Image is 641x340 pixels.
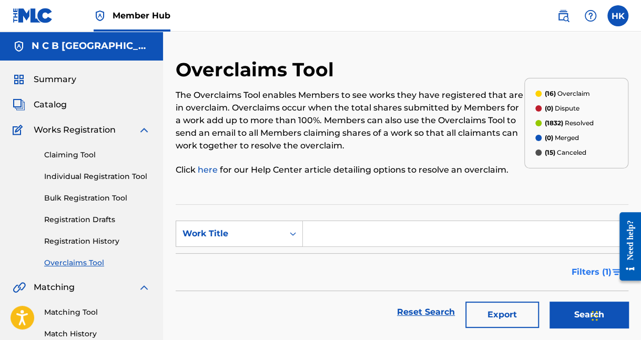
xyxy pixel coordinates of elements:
iframe: Chat Widget [588,289,641,340]
img: Accounts [13,40,25,53]
a: Registration Drafts [44,214,150,225]
img: expand [138,124,150,136]
span: Works Registration [34,124,116,136]
img: Catalog [13,98,25,111]
a: Claiming Tool [44,149,150,161]
p: Resolved [545,118,594,128]
img: Matching [13,281,26,294]
img: MLC Logo [13,8,53,23]
span: (1832) [545,119,563,127]
img: Top Rightsholder [94,9,106,22]
p: Dispute [545,104,579,113]
p: The Overclaims Tool enables Members to see works they have registered that are in overclaim. Over... [176,89,524,152]
button: Export [465,302,539,328]
a: Match History [44,328,150,339]
p: Click for our Help Center article detailing options to resolve an overclaim. [176,164,524,176]
span: (0) [545,134,553,142]
span: Filters ( 1 ) [572,266,612,278]
span: Catalog [34,98,67,111]
h2: Overclaims Tool [176,58,339,82]
p: Overclaim [545,89,590,98]
p: Canceled [545,148,586,157]
span: (15) [545,148,555,156]
div: Chat-widget [588,289,641,340]
span: Matching [34,281,75,294]
a: SummarySummary [13,73,76,86]
a: Individual Registration Tool [44,171,150,182]
a: Reset Search [392,301,460,324]
img: Summary [13,73,25,86]
img: help [584,9,597,22]
div: Work Title [182,227,277,240]
a: Registration History [44,236,150,247]
img: search [557,9,569,22]
form: Search Form [176,221,628,333]
p: Merged [545,133,579,143]
a: Overclaims Tool [44,257,150,268]
span: Summary [34,73,76,86]
a: Bulk Registration Tool [44,193,150,204]
a: here [198,165,220,175]
span: (0) [545,104,553,112]
div: User Menu [607,5,628,26]
img: Works Registration [13,124,26,136]
span: (16) [545,89,556,97]
a: Public Search [553,5,574,26]
div: Help [580,5,601,26]
div: Træk [592,300,598,332]
img: expand [138,281,150,294]
a: CatalogCatalog [13,98,67,111]
h5: N C B SCANDINAVIA [32,40,150,52]
button: Filters (1) [565,259,628,285]
button: Search [550,302,628,328]
iframe: Resource Center [612,204,641,288]
a: Matching Tool [44,307,150,318]
span: Member Hub [113,9,170,22]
